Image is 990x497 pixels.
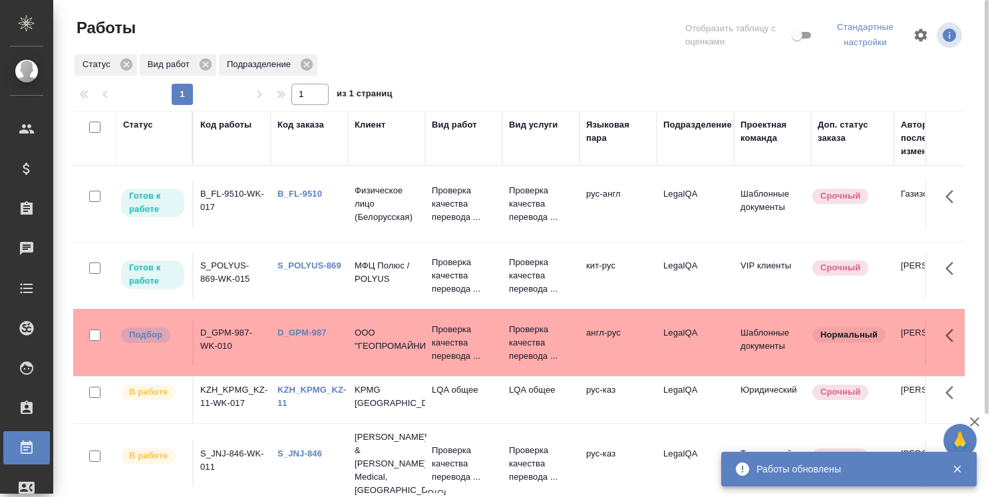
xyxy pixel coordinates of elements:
div: Статус [75,54,137,76]
button: Здесь прячутся важные кнопки [937,181,969,213]
div: Автор последнего изменения [901,118,965,158]
td: [PERSON_NAME] [894,320,971,366]
td: D_GPM-987-WK-010 [194,320,271,366]
td: LegalQA [657,441,734,487]
p: Подразделение [227,58,295,71]
p: Проверка качества перевода ... [509,444,573,484]
td: Шаблонные документы [734,181,811,227]
p: Проверка качества перевода ... [509,184,573,224]
p: Срочный [820,449,860,462]
td: LegalQA [657,320,734,366]
td: кит-рус [579,252,657,299]
td: Газизов Ринат [894,181,971,227]
button: 🙏 [943,424,977,457]
td: KZH_KPMG_KZ-11-WK-017 [194,377,271,423]
p: Физическое лицо (Белорусская) [355,184,418,224]
div: Проектная команда [741,118,804,145]
button: Закрыть [943,463,971,475]
div: Подразделение [663,118,732,132]
div: Исполнитель может приступить к работе [120,187,186,219]
button: Здесь прячутся важные кнопки [937,377,969,409]
td: LegalQA [657,252,734,299]
div: Исполнитель выполняет работу [120,447,186,465]
p: Срочный [820,261,860,274]
td: B_FL-9510-WK-017 [194,181,271,227]
p: МФЦ Полюс / POLYUS [355,259,418,286]
p: Проверка качества перевода ... [432,184,496,224]
td: LegalQA [657,377,734,423]
div: Вид услуги [509,118,558,132]
p: KPMG [GEOGRAPHIC_DATA] [355,383,418,410]
span: 🙏 [949,427,971,454]
span: из 1 страниц [337,86,393,105]
p: Проверка качества перевода ... [432,444,496,484]
button: Здесь прячутся важные кнопки [937,252,969,284]
div: Вид работ [140,54,216,76]
div: Подразделение [219,54,317,76]
p: Готов к работе [129,189,176,216]
td: Технический [734,441,811,487]
span: Посмотреть информацию [937,23,965,48]
p: Срочный [820,385,860,399]
p: Проверка качества перевода ... [432,256,496,296]
a: KZH_KPMG_KZ-11 [277,385,347,408]
p: Проверка качества перевода ... [509,323,573,363]
p: LQA общее [509,383,573,397]
p: [PERSON_NAME] & [PERSON_NAME] Medical, [GEOGRAPHIC_DATA] [355,431,418,497]
span: Отобразить таблицу с оценками [685,22,789,49]
p: ООО "ГЕОПРОМАЙНИНГ" [355,326,418,353]
a: D_GPM-987 [277,328,327,338]
div: Код работы [200,118,251,132]
p: Проверка качества перевода ... [432,323,496,363]
p: В работе [129,385,168,399]
td: [PERSON_NAME] [894,441,971,487]
td: VIP клиенты [734,252,811,299]
td: S_POLYUS-869-WK-015 [194,252,271,299]
p: Проверка качества перевода ... [509,256,573,296]
button: Здесь прячутся важные кнопки [937,320,969,351]
p: Нормальный [820,328,878,342]
td: Шаблонные документы [734,320,811,366]
div: Доп. статус заказа [818,118,888,145]
p: В работе [129,449,168,462]
div: Работы обновлены [756,462,932,476]
div: Языковая пара [586,118,650,145]
td: [PERSON_NAME] [894,252,971,299]
p: Вид работ [148,58,194,71]
td: S_JNJ-846-WK-011 [194,441,271,487]
div: split button [826,17,905,53]
p: Подбор [129,328,162,342]
div: Вид работ [432,118,477,132]
div: Исполнитель может приступить к работе [120,259,186,290]
div: Код заказа [277,118,324,132]
span: Настроить таблицу [905,19,937,51]
a: B_FL-9510 [277,189,322,199]
td: англ-рус [579,320,657,366]
a: S_POLYUS-869 [277,260,341,270]
td: LegalQA [657,181,734,227]
p: Готов к работе [129,261,176,288]
a: S_JNJ-846 [277,448,322,458]
div: Клиент [355,118,385,132]
p: Срочный [820,189,860,203]
div: Исполнитель выполняет работу [120,383,186,401]
td: рус-англ [579,181,657,227]
td: рус-каз [579,441,657,487]
p: Статус [82,58,115,71]
div: Можно подбирать исполнителей [120,326,186,344]
div: Статус [123,118,153,132]
td: рус-каз [579,377,657,423]
span: Работы [73,17,136,39]
td: [PERSON_NAME] [894,377,971,423]
td: Юридический [734,377,811,423]
p: LQA общее [432,383,496,397]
